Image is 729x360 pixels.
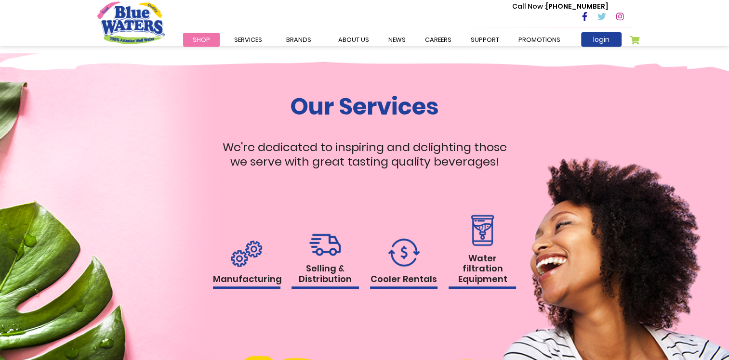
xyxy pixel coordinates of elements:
[286,35,311,44] span: Brands
[461,33,509,47] a: support
[509,33,570,47] a: Promotions
[512,1,546,11] span: Call Now :
[231,240,262,267] img: rental
[388,238,420,267] img: rental
[309,233,341,256] img: rental
[329,33,379,47] a: about us
[234,35,262,44] span: Services
[581,32,622,47] a: login
[292,233,359,289] a: Selling & Distribution
[370,238,437,289] a: Cooler Rentals
[449,215,516,289] a: Water filtration Equipment
[468,215,496,246] img: rental
[370,274,437,289] h1: Cooler Rentals
[193,35,210,44] span: Shop
[379,33,415,47] a: News
[292,263,359,289] h1: Selling & Distribution
[415,33,461,47] a: careers
[449,253,516,289] h1: Water filtration Equipment
[213,140,517,169] p: We're dedicated to inspiring and delighting those we serve with great tasting quality beverages!
[213,240,280,289] a: Manufacturing
[213,274,280,289] h1: Manufacturing
[512,1,608,12] p: [PHONE_NUMBER]
[97,1,165,44] a: store logo
[213,93,517,121] h1: Our Services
